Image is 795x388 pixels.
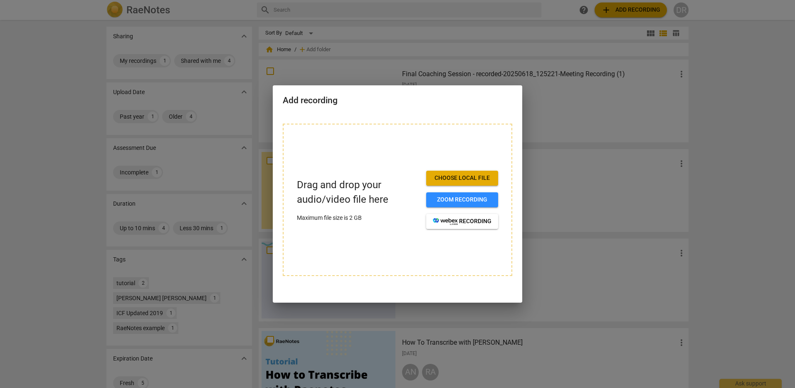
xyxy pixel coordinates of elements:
button: Zoom recording [426,192,498,207]
h2: Add recording [283,95,512,106]
span: Choose local file [433,174,491,182]
p: Maximum file size is 2 GB [297,214,420,222]
span: recording [433,217,491,226]
button: Choose local file [426,171,498,186]
span: Zoom recording [433,196,491,204]
p: Drag and drop your audio/video file here [297,178,420,207]
button: recording [426,214,498,229]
